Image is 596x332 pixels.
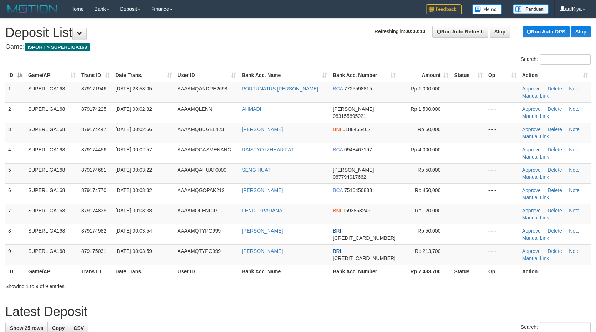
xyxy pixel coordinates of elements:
td: SUPERLIGA168 [25,123,78,143]
span: AAAAMQANDRE2698 [178,86,228,92]
span: ISPORT > SUPERLIGA168 [25,43,90,51]
span: [DATE] 00:02:32 [116,106,152,112]
span: [DATE] 00:02:57 [116,147,152,152]
td: - - - [485,102,519,123]
th: Bank Acc. Number [330,265,398,278]
span: AAAAMQFENDIP [178,208,217,213]
a: Manual Link [522,235,549,241]
th: Op: activate to sort column ascending [485,69,519,82]
a: [PERSON_NAME] [242,228,283,234]
td: SUPERLIGA168 [25,244,78,265]
span: [DATE] 00:03:22 [116,167,152,173]
span: Rp 4,000,000 [411,147,440,152]
a: Stop [571,26,591,37]
a: Manual Link [522,113,549,119]
th: Rp 7.433.700 [398,265,451,278]
a: Delete [547,147,562,152]
a: Manual Link [522,194,549,200]
a: Note [569,208,580,213]
span: CSV [73,325,84,331]
span: 879174982 [81,228,106,234]
span: Copy 0948467197 to clipboard [344,147,372,152]
th: ID: activate to sort column descending [5,69,25,82]
a: Approve [522,248,541,254]
span: Copy 1593858249 to clipboard [342,208,370,213]
a: Note [569,86,580,92]
a: [PERSON_NAME] [242,187,283,193]
a: Note [569,167,580,173]
span: BCA [333,147,343,152]
span: AAAAMQLENN [178,106,212,112]
h1: Deposit List [5,26,591,40]
td: SUPERLIGA168 [25,143,78,163]
a: Manual Link [522,134,549,139]
th: ID [5,265,25,278]
td: - - - [485,244,519,265]
a: Approve [522,167,541,173]
a: Delete [547,187,562,193]
a: Note [569,106,580,112]
a: Run Auto-Refresh [432,26,488,38]
a: Approve [522,187,541,193]
span: BNI [333,208,341,213]
a: Delete [547,106,562,112]
a: Note [569,187,580,193]
span: 879174770 [81,187,106,193]
span: [DATE] 00:03:32 [116,187,152,193]
td: 7 [5,204,25,224]
span: AAAAMQBUGEL123 [178,126,224,132]
a: Approve [522,147,541,152]
a: Delete [547,86,562,92]
a: Delete [547,248,562,254]
span: [DATE] 00:03:54 [116,228,152,234]
label: Search: [521,54,591,65]
a: Manual Link [522,174,549,180]
td: - - - [485,183,519,204]
span: Rp 213,700 [415,248,440,254]
td: - - - [485,123,519,143]
th: Action [519,265,591,278]
a: [PERSON_NAME] [242,248,283,254]
input: Search: [540,54,591,65]
td: 6 [5,183,25,204]
a: Delete [547,208,562,213]
a: Delete [547,126,562,132]
span: Rp 450,000 [415,187,440,193]
td: - - - [485,163,519,183]
th: Date Trans.: activate to sort column ascending [113,69,175,82]
h4: Game: [5,43,591,51]
td: - - - [485,224,519,244]
a: PORTUNATUS [PERSON_NAME] [242,86,318,92]
th: User ID [175,265,239,278]
a: Approve [522,126,541,132]
a: SENG HUAT [242,167,271,173]
span: Copy 0188465462 to clipboard [342,126,370,132]
span: Copy 087794017662 to clipboard [333,174,366,180]
td: SUPERLIGA168 [25,224,78,244]
td: 9 [5,244,25,265]
a: Approve [522,106,541,112]
td: - - - [485,143,519,163]
td: - - - [485,204,519,224]
span: Copy 083155895021 to clipboard [333,113,366,119]
span: [DATE] 00:02:56 [116,126,152,132]
a: Run Auto-DPS [523,26,570,37]
a: RAISTYO IZHHAR FAT [242,147,294,152]
span: Rp 50,000 [418,228,441,234]
a: Delete [547,228,562,234]
span: Show 25 rows [10,325,43,331]
td: SUPERLIGA168 [25,163,78,183]
span: Rp 50,000 [418,167,441,173]
th: Bank Acc. Number: activate to sort column ascending [330,69,398,82]
span: [DATE] 00:03:59 [116,248,152,254]
a: Note [569,126,580,132]
h1: Latest Deposit [5,305,591,319]
a: Note [569,248,580,254]
td: 1 [5,82,25,103]
img: Feedback.jpg [426,4,462,14]
th: Amount: activate to sort column ascending [398,69,451,82]
a: Manual Link [522,215,549,221]
td: 3 [5,123,25,143]
td: 4 [5,143,25,163]
th: Game/API: activate to sort column ascending [25,69,78,82]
